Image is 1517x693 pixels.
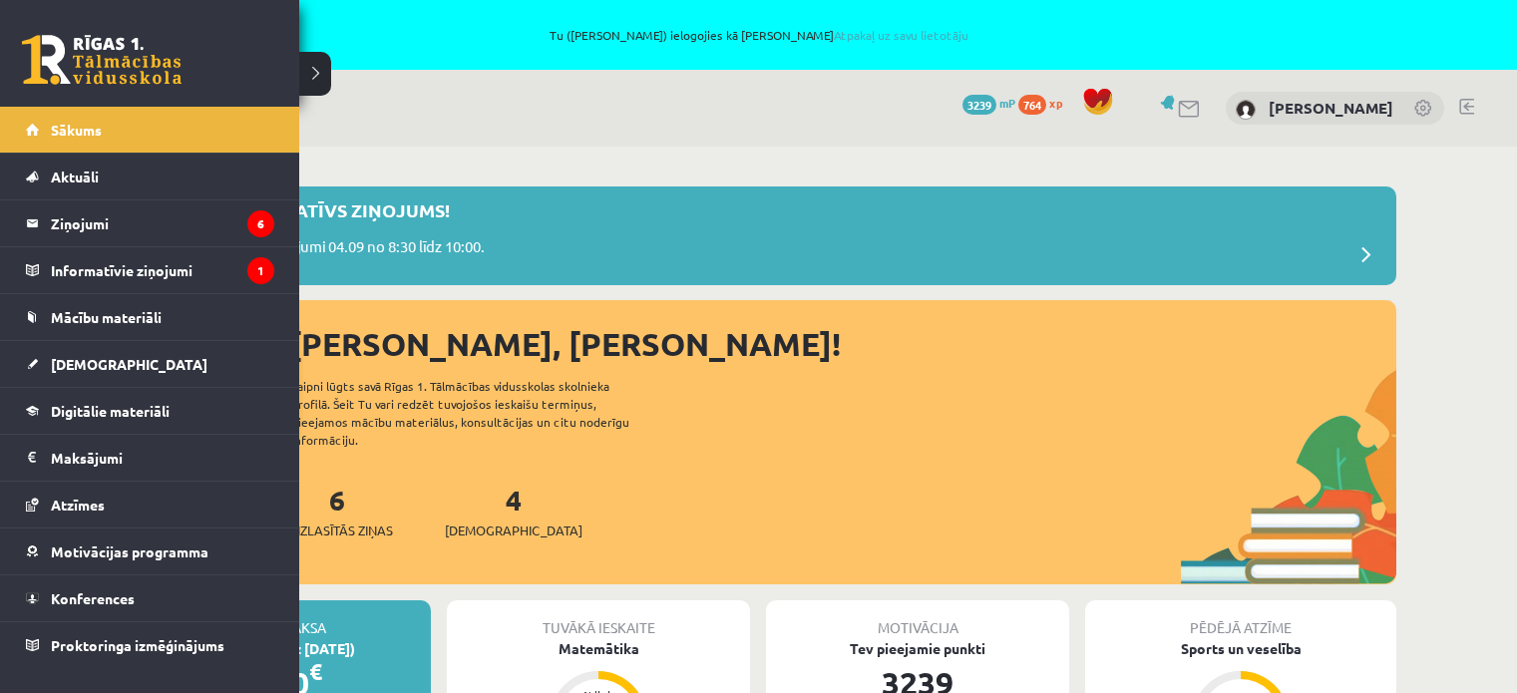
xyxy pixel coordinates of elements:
[309,657,322,686] span: €
[26,154,274,199] a: Aktuāli
[51,496,105,514] span: Atzīmes
[26,294,274,340] a: Mācību materiāli
[51,168,99,185] span: Aktuāli
[51,542,208,560] span: Motivācijas programma
[26,341,274,387] a: [DEMOGRAPHIC_DATA]
[999,95,1015,111] span: mP
[281,520,393,540] span: Neizlasītās ziņas
[1236,100,1256,120] img: Amanda Lorberga
[26,200,274,246] a: Ziņojumi6
[22,35,182,85] a: Rīgas 1. Tālmācības vidusskola
[766,638,1069,659] div: Tev pieejamie punkti
[247,257,274,284] i: 1
[130,235,485,263] p: eSkolas tehniskie uzlabojumi 04.09 no 8:30 līdz 10:00.
[447,638,750,659] div: Matemātika
[152,29,1365,41] span: Tu ([PERSON_NAME]) ielogojies kā [PERSON_NAME]
[160,196,450,223] p: Jauns informatīvs ziņojums!
[1269,98,1393,118] a: [PERSON_NAME]
[130,196,1386,275] a: Jauns informatīvs ziņojums! eSkolas tehniskie uzlabojumi 04.09 no 8:30 līdz 10:00.
[26,482,274,527] a: Atzīmes
[447,600,750,638] div: Tuvākā ieskaite
[26,107,274,153] a: Sākums
[281,482,393,540] a: 6Neizlasītās ziņas
[766,600,1069,638] div: Motivācija
[445,482,582,540] a: 4[DEMOGRAPHIC_DATA]
[445,520,582,540] span: [DEMOGRAPHIC_DATA]
[962,95,1015,111] a: 3239 mP
[247,210,274,237] i: 6
[1018,95,1046,115] span: 764
[51,247,274,293] legend: Informatīvie ziņojumi
[962,95,996,115] span: 3239
[26,435,274,481] a: Maksājumi
[834,27,968,43] a: Atpakaļ uz savu lietotāju
[1018,95,1072,111] a: 764 xp
[51,121,102,139] span: Sākums
[26,247,274,293] a: Informatīvie ziņojumi1
[289,320,1396,368] div: [PERSON_NAME], [PERSON_NAME]!
[26,575,274,621] a: Konferences
[26,528,274,574] a: Motivācijas programma
[51,308,162,326] span: Mācību materiāli
[51,402,170,420] span: Digitālie materiāli
[51,636,224,654] span: Proktoringa izmēģinājums
[1085,638,1396,659] div: Sports un veselība
[51,435,274,481] legend: Maksājumi
[291,377,664,449] div: Laipni lūgts savā Rīgas 1. Tālmācības vidusskolas skolnieka profilā. Šeit Tu vari redzēt tuvojošo...
[26,388,274,434] a: Digitālie materiāli
[51,355,207,373] span: [DEMOGRAPHIC_DATA]
[51,200,274,246] legend: Ziņojumi
[1049,95,1062,111] span: xp
[1085,600,1396,638] div: Pēdējā atzīme
[51,589,135,607] span: Konferences
[26,622,274,668] a: Proktoringa izmēģinājums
